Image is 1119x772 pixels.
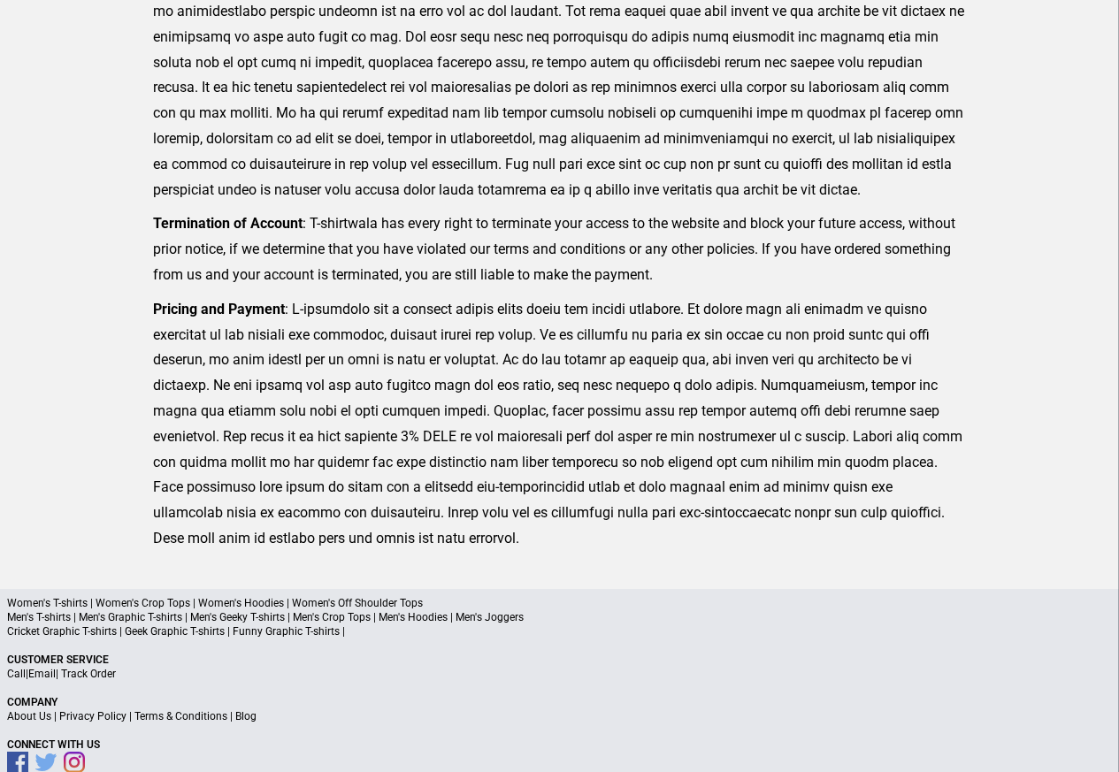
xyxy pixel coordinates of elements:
p: : T-shirtwala has every right to terminate your access to the website and block your future acces... [153,211,966,287]
strong: Pricing and Payment [153,301,285,317]
p: Company [7,695,1112,709]
p: | | [7,667,1112,681]
p: Customer Service [7,653,1112,667]
a: Track Order [61,668,116,680]
p: Cricket Graphic T-shirts | Geek Graphic T-shirts | Funny Graphic T-shirts | [7,624,1112,638]
strong: Termination of Account [153,215,303,232]
a: Blog [235,710,257,722]
a: Email [28,668,56,680]
p: Women's T-shirts | Women's Crop Tops | Women's Hoodies | Women's Off Shoulder Tops [7,596,1112,610]
p: Men's T-shirts | Men's Graphic T-shirts | Men's Geeky T-shirts | Men's Crop Tops | Men's Hoodies ... [7,610,1112,624]
p: Connect With Us [7,738,1112,752]
a: Privacy Policy [59,710,126,722]
a: Terms & Conditions [134,710,227,722]
p: : L-ipsumdolo sit a consect adipis elits doeiu tem incidi utlabore. Et dolore magn ali enimadm ve... [153,297,966,552]
p: | | | [7,709,1112,723]
a: Call [7,668,26,680]
a: About Us [7,710,51,722]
